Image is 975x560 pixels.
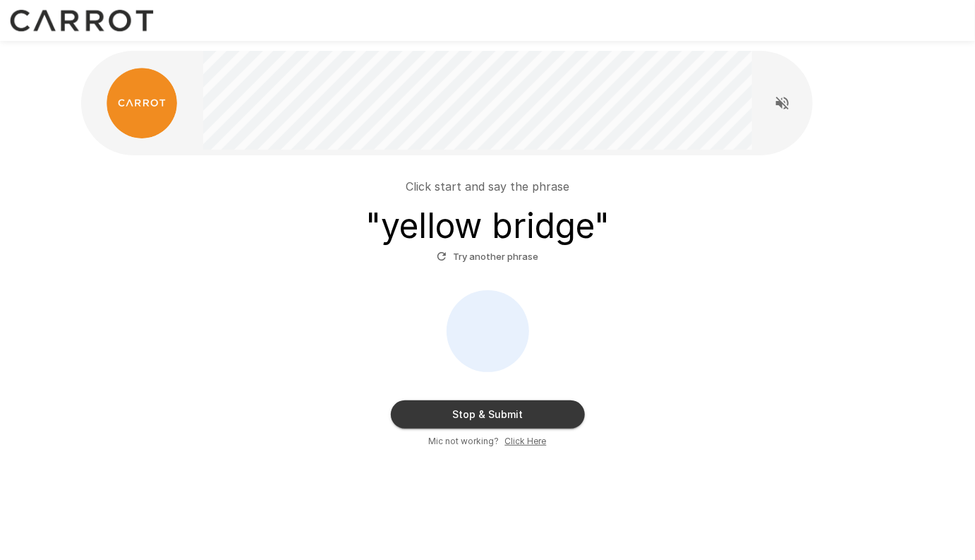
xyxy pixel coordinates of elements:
[433,246,543,268] button: Try another phrase
[406,178,569,195] p: Click start and say the phrase
[365,206,610,246] h3: " yellow bridge "
[429,434,499,448] span: Mic not working?
[107,68,177,138] img: carrot_logo.png
[505,436,547,446] u: Click Here
[391,400,585,429] button: Stop & Submit
[768,89,797,117] button: Read questions aloud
